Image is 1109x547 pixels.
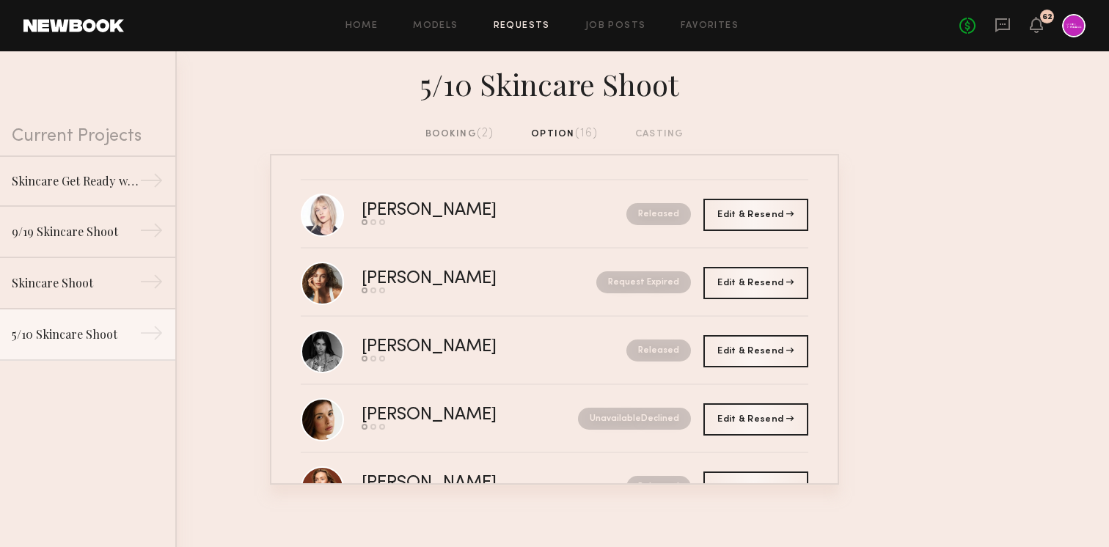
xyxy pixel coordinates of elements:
div: → [139,169,164,198]
span: Edit & Resend [717,347,794,356]
a: [PERSON_NAME]UnavailableDeclined [301,385,808,453]
a: [PERSON_NAME]Released [301,453,808,521]
a: Home [345,21,378,31]
div: [PERSON_NAME] [362,339,562,356]
a: Requests [494,21,550,31]
nb-request-status: Released [626,476,691,498]
div: → [139,321,164,350]
nb-request-status: Unavailable Declined [578,408,691,430]
nb-request-status: Released [626,339,691,361]
div: → [139,270,164,299]
a: [PERSON_NAME]Request Expired [301,249,808,317]
div: → [139,219,164,248]
span: Edit & Resend [717,210,794,219]
a: Job Posts [585,21,646,31]
a: [PERSON_NAME]Released [301,180,808,249]
span: Edit & Resend [717,279,794,287]
div: [PERSON_NAME] [362,475,562,492]
div: [PERSON_NAME] [362,202,562,219]
div: 5/10 Skincare Shoot [270,63,839,103]
div: 5/10 Skincare Shoot [12,326,139,343]
nb-request-status: Request Expired [596,271,691,293]
span: Edit & Resend [717,415,794,424]
a: Models [413,21,458,31]
div: booking [425,126,494,142]
div: Skincare Shoot [12,274,139,292]
a: Favorites [681,21,739,31]
div: [PERSON_NAME] [362,271,546,287]
span: Edit & Resend [717,483,794,492]
div: 9/19 Skincare Shoot [12,223,139,241]
span: (2) [477,128,494,139]
nb-request-status: Released [626,203,691,225]
div: Skincare Get Ready with Me Video [12,172,139,190]
div: 62 [1042,13,1053,21]
div: [PERSON_NAME] [362,407,538,424]
a: [PERSON_NAME]Released [301,317,808,385]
